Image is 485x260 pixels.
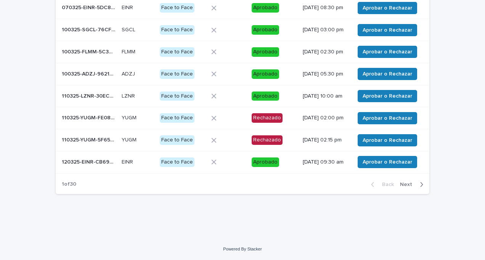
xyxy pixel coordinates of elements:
[160,3,194,13] div: Face to Face
[160,135,194,145] div: Face to Face
[62,3,117,11] p: 070325-EINR-5DC884
[303,115,348,121] p: [DATE] 02:00 pm
[363,92,412,100] span: Aprobar o Rechazar
[223,247,262,251] a: Powered By Stacker
[397,181,429,188] button: Next
[365,181,397,188] button: Back
[56,129,429,151] tr: 110325-YUGM-5F65CA110325-YUGM-5F65CA YUGMYUGM Face to FaceRechazado[DATE] 02:15 pmAprobar o Rechazar
[363,114,412,122] span: Aprobar o Rechazar
[358,90,417,102] button: Aprobar o Rechazar
[363,136,412,144] span: Aprobar o Rechazar
[358,2,417,14] button: Aprobar o Rechazar
[56,41,429,63] tr: 100325-FLMM-5C3B6B100325-FLMM-5C3B6B FLMMFLMM Face to FaceAprobado[DATE] 02:30 pmAprobar o Rechazar
[252,69,279,79] div: Aprobado
[252,25,279,35] div: Aprobado
[122,3,135,11] p: EINR
[122,113,138,121] p: YUGM
[122,47,137,55] p: FLMM
[303,159,348,165] p: [DATE] 09:30 am
[303,5,348,11] p: [DATE] 08:30 pm
[62,113,117,121] p: 110325-YUGM-FE08C4
[122,135,138,143] p: YUGM
[303,49,348,55] p: [DATE] 02:30 pm
[400,182,417,187] span: Next
[160,47,194,57] div: Face to Face
[363,70,412,78] span: Aprobar o Rechazar
[160,69,194,79] div: Face to Face
[62,25,117,33] p: 100325-SGCL-76CFC4
[56,175,82,194] p: 1 of 30
[303,93,348,100] p: [DATE] 10:00 am
[122,69,137,77] p: ADZJ
[363,4,412,12] span: Aprobar o Rechazar
[252,135,283,145] div: Rechazado
[252,47,279,57] div: Aprobado
[56,19,429,41] tr: 100325-SGCL-76CFC4100325-SGCL-76CFC4 SGCLSGCL Face to FaceAprobado[DATE] 03:00 pmAprobar o Rechazar
[358,68,417,80] button: Aprobar o Rechazar
[62,47,117,55] p: 100325-FLMM-5C3B6B
[303,27,348,33] p: [DATE] 03:00 pm
[377,182,394,187] span: Back
[122,91,137,100] p: LZNR
[252,157,279,167] div: Aprobado
[122,157,135,165] p: EINR
[358,24,417,36] button: Aprobar o Rechazar
[160,25,194,35] div: Face to Face
[358,112,417,124] button: Aprobar o Rechazar
[62,91,117,100] p: 110325-LZNR-30EC69
[160,91,194,101] div: Face to Face
[358,46,417,58] button: Aprobar o Rechazar
[62,135,117,143] p: 110325-YUGM-5F65CA
[62,157,117,165] p: 120325-EINR-CB692C
[303,71,348,77] p: [DATE] 05:30 pm
[358,156,417,168] button: Aprobar o Rechazar
[56,85,429,107] tr: 110325-LZNR-30EC69110325-LZNR-30EC69 LZNRLZNR Face to FaceAprobado[DATE] 10:00 amAprobar o Rechazar
[252,91,279,101] div: Aprobado
[62,69,117,77] p: 100325-ADZJ-962146
[363,48,412,56] span: Aprobar o Rechazar
[303,137,348,143] p: [DATE] 02:15 pm
[56,63,429,85] tr: 100325-ADZJ-962146100325-ADZJ-962146 ADZJADZJ Face to FaceAprobado[DATE] 05:30 pmAprobar o Rechazar
[160,113,194,123] div: Face to Face
[363,158,412,166] span: Aprobar o Rechazar
[358,134,417,146] button: Aprobar o Rechazar
[252,3,279,13] div: Aprobado
[56,107,429,129] tr: 110325-YUGM-FE08C4110325-YUGM-FE08C4 YUGMYUGM Face to FaceRechazado[DATE] 02:00 pmAprobar o Rechazar
[56,151,429,173] tr: 120325-EINR-CB692C120325-EINR-CB692C EINREINR Face to FaceAprobado[DATE] 09:30 amAprobar o Rechazar
[160,157,194,167] div: Face to Face
[122,25,137,33] p: SGCL
[252,113,283,123] div: Rechazado
[363,26,412,34] span: Aprobar o Rechazar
